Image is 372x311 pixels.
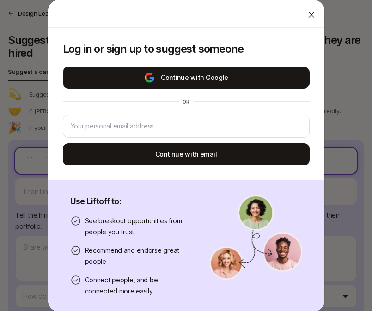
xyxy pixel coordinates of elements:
[71,121,298,132] input: Your personal email address
[85,215,188,238] p: See breakout opportunities from people you trust
[85,274,188,297] p: Connect people, and be connected more easily
[179,98,194,105] div: or
[70,195,188,208] p: Use Liftoff to:
[85,245,188,267] p: Recommend and endorse great people
[210,195,302,280] img: signup-banner
[63,43,310,55] p: Log in or sign up to suggest someone
[63,143,310,165] button: Continue with email
[63,67,310,89] button: Continue with Google
[144,72,155,83] img: google-logo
